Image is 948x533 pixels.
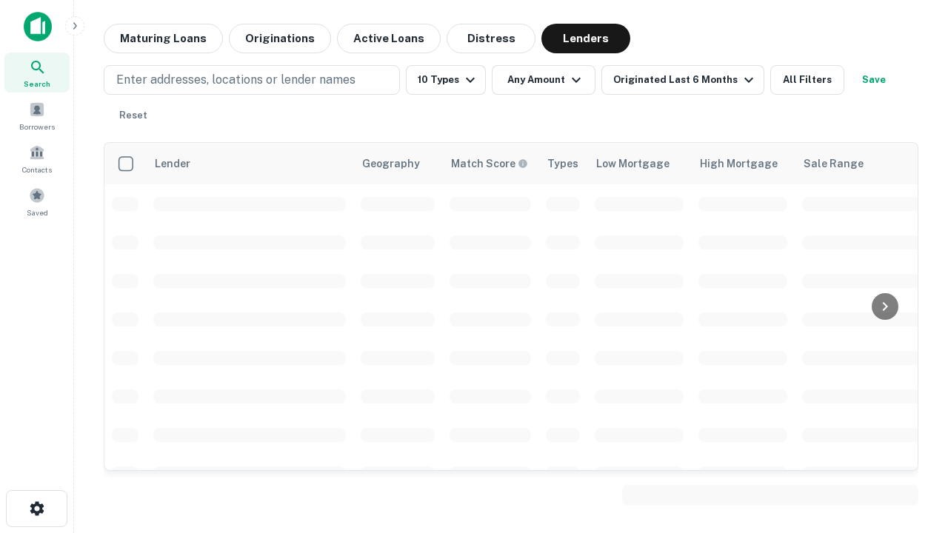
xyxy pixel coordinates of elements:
button: Save your search to get updates of matches that match your search criteria. [850,65,898,95]
button: Reset [110,101,157,130]
th: High Mortgage [691,143,795,184]
span: Borrowers [19,121,55,133]
span: Saved [27,207,48,218]
iframe: Chat Widget [874,415,948,486]
a: Contacts [4,138,70,178]
h6: Match Score [451,155,525,172]
th: Sale Range [795,143,928,184]
button: Originations [229,24,331,53]
th: Lender [146,143,353,184]
th: Low Mortgage [587,143,691,184]
button: Active Loans [337,24,441,53]
button: Originated Last 6 Months [601,65,764,95]
div: Sale Range [804,155,864,172]
div: Geography [362,155,420,172]
button: All Filters [770,65,844,95]
button: Maturing Loans [104,24,223,53]
a: Borrowers [4,95,70,135]
a: Search [4,53,70,93]
div: Capitalize uses an advanced AI algorithm to match your search with the best lender. The match sco... [451,155,528,172]
button: Lenders [541,24,630,53]
button: Any Amount [492,65,595,95]
a: Saved [4,181,70,221]
img: capitalize-icon.png [24,12,52,41]
th: Types [538,143,587,184]
button: Distress [447,24,535,53]
div: Low Mortgage [596,155,670,172]
div: High Mortgage [700,155,778,172]
div: Originated Last 6 Months [613,71,758,89]
span: Search [24,78,50,90]
th: Geography [353,143,442,184]
p: Enter addresses, locations or lender names [116,71,355,89]
button: Enter addresses, locations or lender names [104,65,400,95]
div: Types [547,155,578,172]
span: Contacts [22,164,52,175]
div: Lender [155,155,190,172]
th: Capitalize uses an advanced AI algorithm to match your search with the best lender. The match sco... [442,143,538,184]
button: 10 Types [406,65,486,95]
